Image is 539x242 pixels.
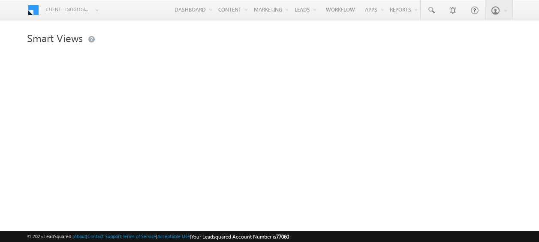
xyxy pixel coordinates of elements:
[46,5,91,14] span: Client - indglobal1 (77060)
[87,233,121,239] a: Contact Support
[27,233,289,241] span: © 2025 LeadSquared | | | | |
[123,233,156,239] a: Terms of Service
[157,233,190,239] a: Acceptable Use
[27,31,83,45] span: Smart Views
[74,233,86,239] a: About
[276,233,289,240] span: 77060
[191,233,289,240] span: Your Leadsquared Account Number is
